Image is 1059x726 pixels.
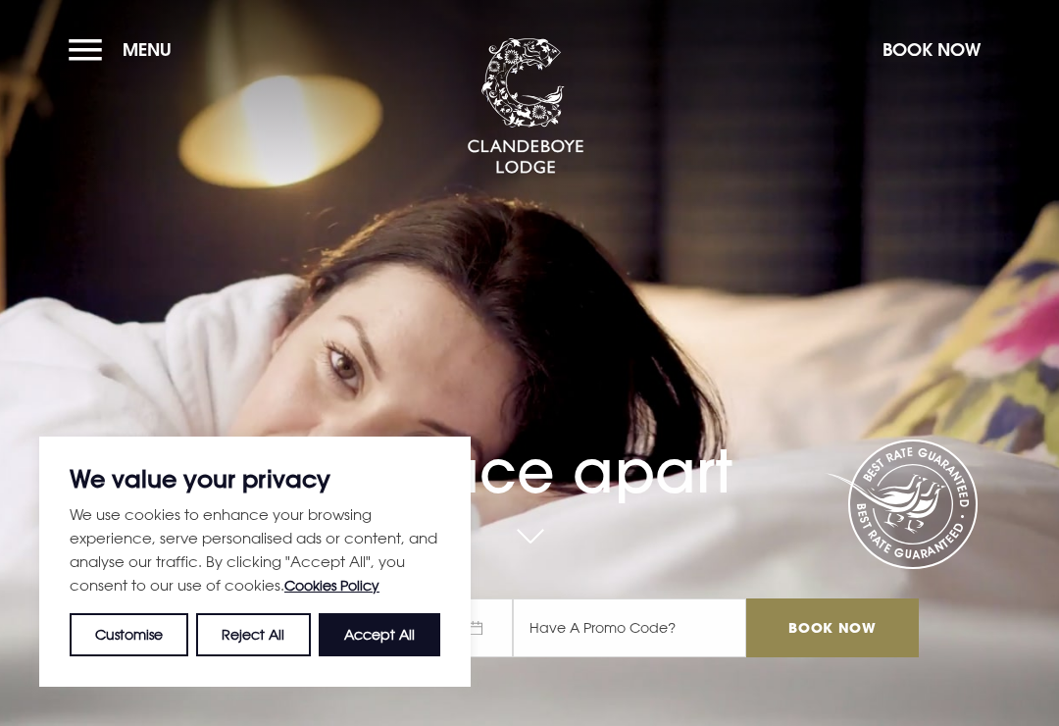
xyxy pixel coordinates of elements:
[123,38,172,61] span: Menu
[69,28,181,71] button: Menu
[196,613,310,656] button: Reject All
[70,502,440,597] p: We use cookies to enhance your browsing experience, serve personalised ads or content, and analys...
[319,613,440,656] button: Accept All
[70,467,440,491] p: We value your privacy
[467,38,584,176] img: Clandeboye Lodge
[284,577,379,594] a: Cookies Policy
[39,437,471,687] div: We value your privacy
[140,392,919,506] h1: A place apart
[873,28,990,71] button: Book Now
[513,598,746,657] input: Have A Promo Code?
[70,613,188,656] button: Customise
[746,598,919,657] input: Book Now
